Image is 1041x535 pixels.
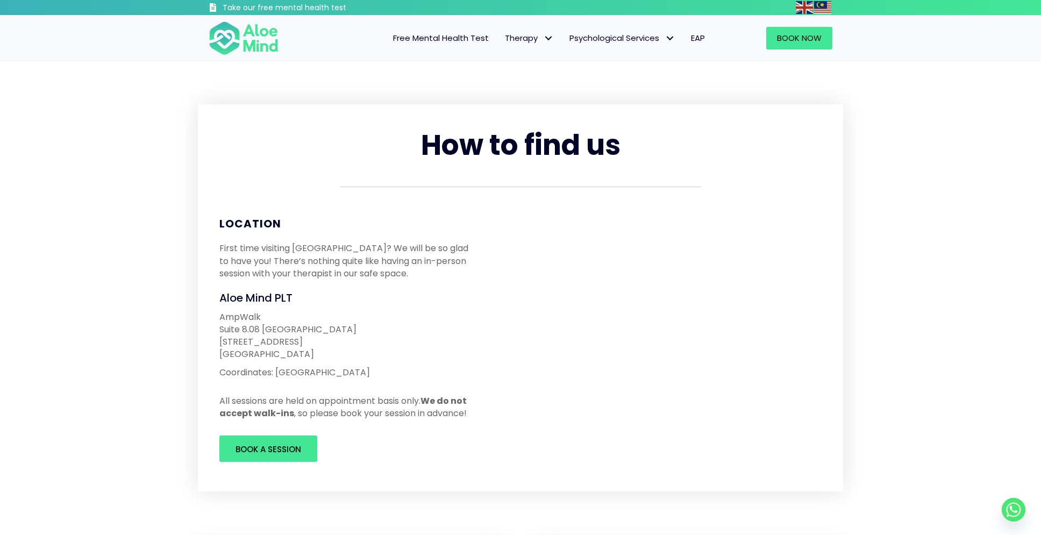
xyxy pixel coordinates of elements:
[796,1,814,13] a: English
[561,27,683,49] a: Psychological ServicesPsychological Services: submenu
[219,290,293,305] span: Aloe Mind PLT
[393,32,489,44] span: Free Mental Health Test
[209,3,404,15] a: Take our free mental health test
[1002,498,1025,522] a: Whatsapp
[236,444,301,455] span: Book A Session
[814,1,831,14] img: ms
[777,32,822,44] span: Book Now
[814,1,832,13] a: Malay
[385,27,497,49] a: Free Mental Health Test
[766,27,832,49] a: Book Now
[569,32,675,44] span: Psychological Services
[497,27,561,49] a: TherapyTherapy: submenu
[421,125,621,165] span: How to find us
[219,395,467,419] strong: We do not accept walk-ins
[209,20,279,56] img: Aloe mind Logo
[505,32,553,44] span: Therapy
[223,3,404,13] h3: Take our free mental health test
[662,31,678,46] span: Psychological Services: submenu
[293,27,713,49] nav: Menu
[219,395,476,419] p: All sessions are held on appointment basis only. , so please book your session in advance!
[219,242,476,280] p: First time visiting [GEOGRAPHIC_DATA]? We will be so glad to have you! There’s nothing quite like...
[219,216,281,231] span: Location
[219,436,317,462] a: Book A Session
[540,31,556,46] span: Therapy: submenu
[683,27,713,49] a: EAP
[219,366,476,379] p: Coordinates: [GEOGRAPHIC_DATA]
[219,311,476,361] p: AmpWalk Suite 8.08 [GEOGRAPHIC_DATA] [STREET_ADDRESS] [GEOGRAPHIC_DATA]
[691,32,705,44] span: EAP
[796,1,813,14] img: en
